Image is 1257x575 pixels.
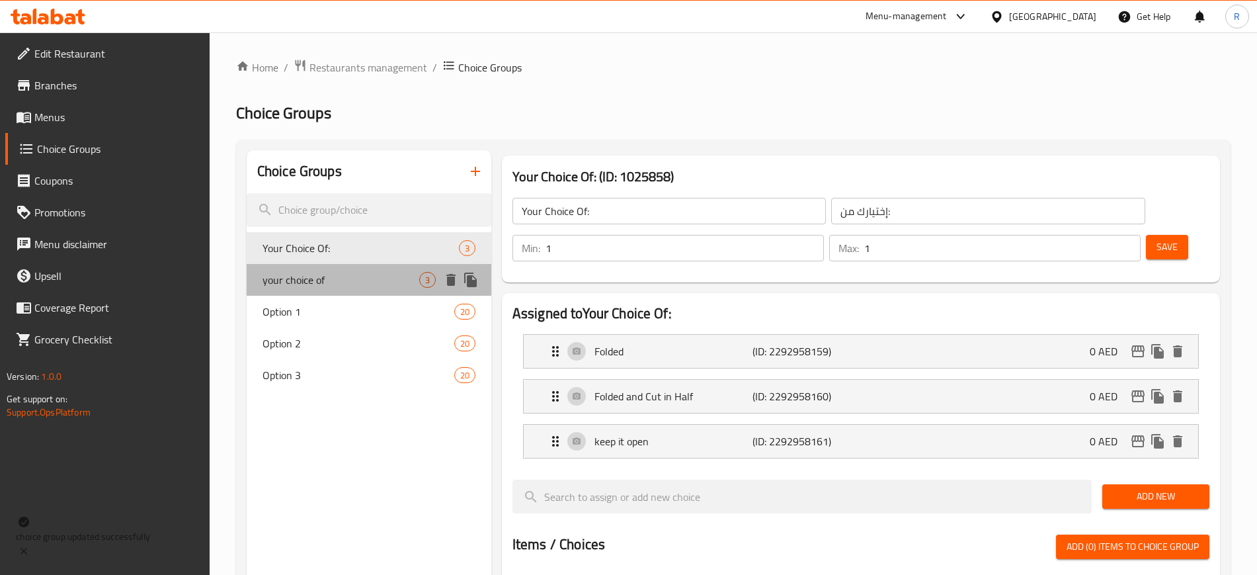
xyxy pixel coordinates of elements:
[524,335,1198,368] div: Expand
[236,60,278,75] a: Home
[37,141,199,157] span: Choice Groups
[41,368,61,385] span: 1.0.0
[752,433,858,449] p: (ID: 2292958161)
[512,535,605,554] h2: Items / Choices
[247,359,491,391] div: Option 320
[294,59,427,76] a: Restaurants management
[5,197,210,228] a: Promotions
[309,60,427,75] span: Restaurants management
[455,369,475,382] span: 20
[1148,431,1168,451] button: duplicate
[459,240,475,256] div: Choices
[1090,343,1128,359] p: 0 AED
[458,60,522,75] span: Choice Groups
[1128,386,1148,406] button: edit
[838,240,859,256] p: Max:
[1090,388,1128,404] p: 0 AED
[236,59,1231,76] nav: breadcrumb
[1168,431,1188,451] button: delete
[866,9,947,24] div: Menu-management
[454,335,475,351] div: Choices
[7,390,67,408] span: Get support on:
[5,69,210,101] a: Branches
[284,60,288,75] li: /
[1113,488,1199,505] span: Add New
[247,328,491,359] div: Option 220
[5,133,210,165] a: Choice Groups
[1168,386,1188,406] button: delete
[1156,239,1178,255] span: Save
[5,292,210,324] a: Coverage Report
[7,368,39,385] span: Version:
[236,98,331,128] span: Choice Groups
[1234,9,1240,24] span: R
[1148,341,1168,361] button: duplicate
[432,60,437,75] li: /
[7,404,91,421] a: Support.OpsPlatform
[34,173,199,189] span: Coupons
[1102,484,1209,509] button: Add New
[512,419,1209,464] li: Expand
[454,367,475,383] div: Choices
[752,343,858,359] p: (ID: 2292958159)
[460,242,475,255] span: 3
[512,374,1209,419] li: Expand
[5,165,210,197] a: Coupons
[263,367,454,383] span: Option 3
[524,380,1198,413] div: Expand
[5,38,210,69] a: Edit Restaurant
[34,77,199,93] span: Branches
[263,335,454,351] span: Option 2
[594,433,752,449] p: keep it open
[257,161,342,181] h2: Choice Groups
[512,329,1209,374] li: Expand
[455,306,475,318] span: 20
[512,480,1092,513] input: search
[594,388,752,404] p: Folded and Cut in Half
[522,240,540,256] p: Min:
[420,274,435,287] span: 3
[5,324,210,355] a: Grocery Checklist
[1148,386,1168,406] button: duplicate
[1168,341,1188,361] button: delete
[5,228,210,260] a: Menu disclaimer
[34,268,199,284] span: Upsell
[524,425,1198,458] div: Expand
[34,46,199,62] span: Edit Restaurant
[34,300,199,316] span: Coverage Report
[263,240,459,256] span: Your Choice Of:
[455,337,475,350] span: 20
[263,304,454,320] span: Option 1
[419,272,436,288] div: Choices
[752,388,858,404] p: (ID: 2292958160)
[1090,433,1128,449] p: 0 AED
[1056,535,1209,559] button: Add (0) items to choice group
[5,260,210,292] a: Upsell
[247,232,491,264] div: Your Choice Of:3
[454,304,475,320] div: Choices
[1128,431,1148,451] button: edit
[512,166,1209,187] h3: Your Choice Of: (ID: 1025858)
[1067,539,1199,555] span: Add (0) items to choice group
[247,193,491,227] input: search
[34,204,199,220] span: Promotions
[263,272,419,288] span: your choice of
[247,296,491,328] div: Option 120
[441,270,461,290] button: delete
[594,343,752,359] p: Folded
[1128,341,1148,361] button: edit
[34,332,199,347] span: Grocery Checklist
[512,304,1209,324] h2: Assigned to Your Choice Of:
[1009,9,1096,24] div: [GEOGRAPHIC_DATA]
[1146,235,1188,259] button: Save
[461,270,481,290] button: duplicate
[34,236,199,252] span: Menu disclaimer
[5,101,210,133] a: Menus
[34,109,199,125] span: Menus
[247,264,491,296] div: your choice of3deleteduplicate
